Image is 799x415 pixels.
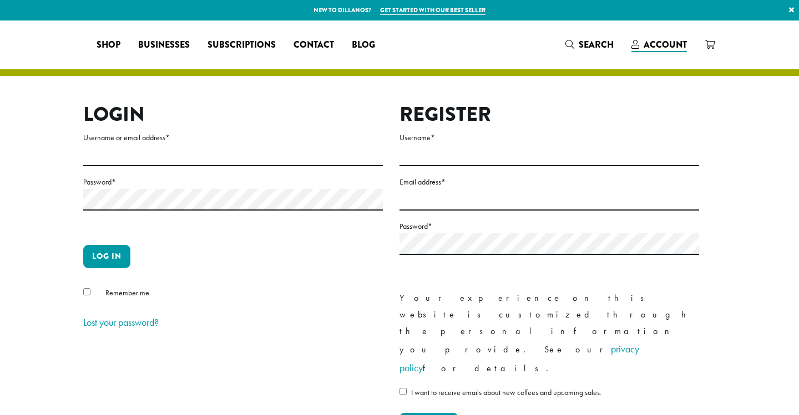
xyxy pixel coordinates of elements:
label: Username or email address [83,131,383,145]
span: Businesses [138,38,190,52]
a: Shop [88,36,129,54]
span: Contact [294,38,334,52]
button: Log in [83,245,130,268]
label: Email address [399,175,699,189]
span: Blog [352,38,375,52]
span: Search [579,38,614,51]
span: Remember me [105,288,149,298]
input: I want to receive emails about new coffees and upcoming sales. [399,388,407,395]
label: Username [399,131,699,145]
span: Subscriptions [208,38,276,52]
span: Account [644,38,687,51]
h2: Login [83,103,383,126]
a: Search [557,35,623,54]
label: Password [83,175,383,189]
a: Get started with our best seller [380,6,486,15]
span: Shop [97,38,120,52]
span: I want to receive emails about new coffees and upcoming sales. [411,387,601,397]
a: Lost your password? [83,316,159,329]
label: Password [399,219,699,233]
a: privacy policy [399,342,639,374]
p: Your experience on this website is customized through the personal information you provide. See o... [399,290,699,377]
h2: Register [399,103,699,126]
